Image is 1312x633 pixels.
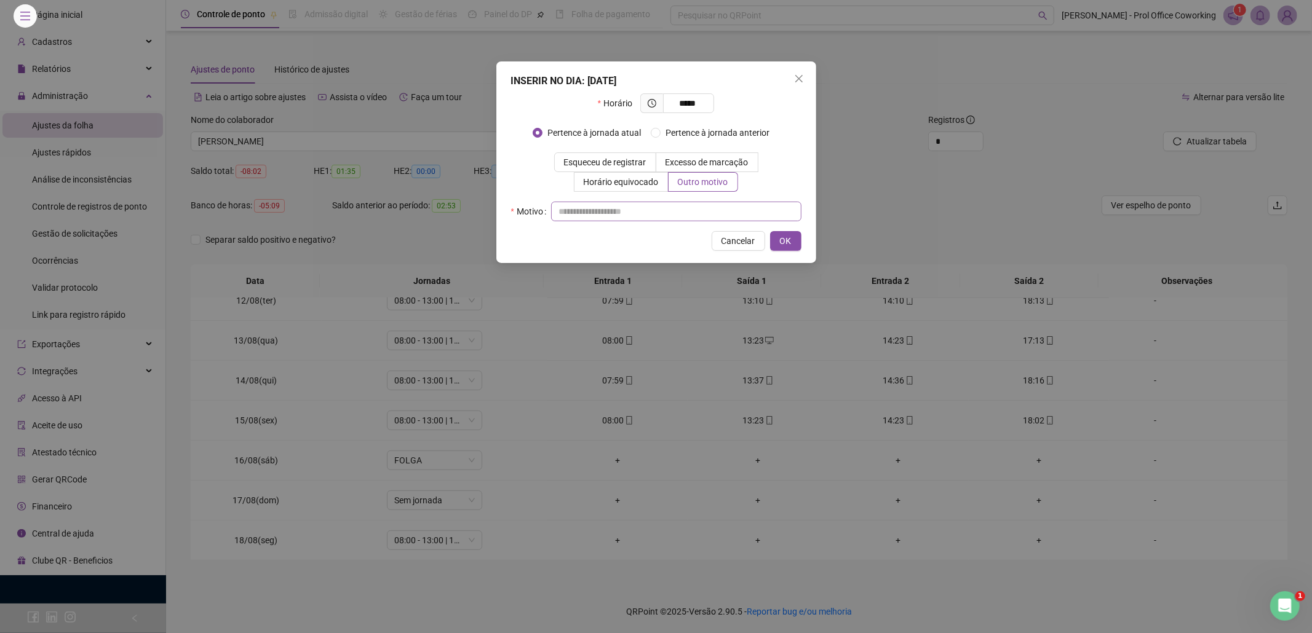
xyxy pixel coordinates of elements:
button: Cancelar [712,231,765,251]
span: Cancelar [722,234,755,248]
span: Esqueceu de registrar [564,157,646,167]
button: OK [770,231,801,251]
span: menu [20,10,31,22]
iframe: Intercom live chat [1270,591,1300,621]
label: Horário [598,93,640,113]
button: Close [789,69,809,88]
span: Outro motivo [678,177,728,187]
div: INSERIR NO DIA : [DATE] [511,74,801,88]
span: OK [780,234,792,248]
span: Pertence à jornada anterior [661,126,774,140]
label: Motivo [511,202,551,221]
span: Horário equivocado [584,177,659,187]
span: clock-circle [648,99,656,108]
span: close [794,74,804,84]
span: Pertence à jornada atual [543,126,646,140]
span: 1 [1295,591,1305,601]
span: Excesso de marcação [666,157,749,167]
